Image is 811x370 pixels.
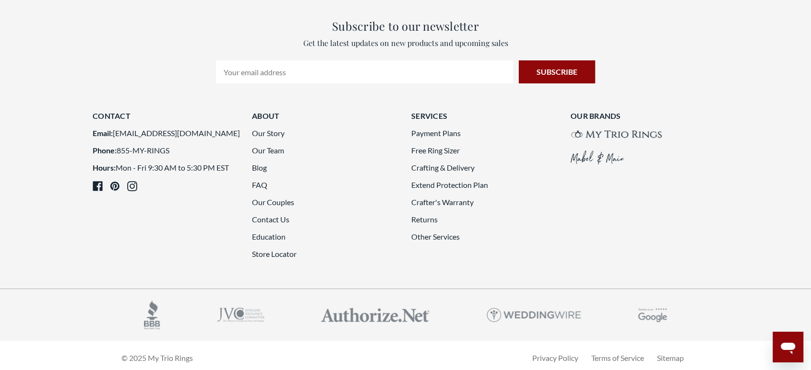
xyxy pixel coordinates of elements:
h3: Subscribe to our newsletter [216,17,595,35]
img: My Trio Rings brand logo [571,130,662,138]
a: Store Locator [252,249,297,258]
a: FAQ [252,180,267,189]
a: Our Story [252,128,285,138]
a: Returns [411,215,438,224]
input: Subscribe [519,60,595,83]
a: Blog [252,163,267,172]
a: Crafter's Warranty [411,197,474,207]
a: Our Team [252,146,284,155]
strong: Phone: [93,146,117,155]
a: Other Services [411,232,460,241]
h3: About [252,110,400,122]
strong: Email: [93,128,113,138]
a: Contact Us [252,215,289,224]
a: Education [252,232,286,241]
h3: Contact [93,110,240,122]
img: Weddingwire [487,308,581,322]
p: © 2025 My Trio Rings [121,352,193,364]
a: Free Ring Sizer [411,146,460,155]
a: Privacy Policy [532,353,578,362]
h3: Services [411,110,559,122]
strong: Hours: [93,163,116,172]
img: jvc [217,308,264,322]
p: Get the latest updates on new products and upcoming sales [216,37,595,49]
li: Mon - Fri 9:30 AM to 5:30 PM EST [93,162,240,173]
img: accredited business logo [144,301,160,329]
a: Payment Plans [411,128,461,138]
input: Your email address [216,60,513,83]
img: Google Reviews [638,308,667,323]
iframe: Button to launch messaging window [773,332,803,362]
li: [EMAIL_ADDRESS][DOMAIN_NAME] [93,127,240,139]
a: Our Couples [252,197,294,207]
img: Mabel&Main brand logo [571,150,623,164]
a: Sitemap [657,353,684,362]
a: Extend Protection Plan [411,180,488,189]
a: Terms of Service [591,353,644,362]
a: Crafting & Delivery [411,163,475,172]
img: Authorize [321,308,429,322]
li: 855-MY-RINGS [93,145,240,156]
h3: Our Brands [571,110,718,122]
